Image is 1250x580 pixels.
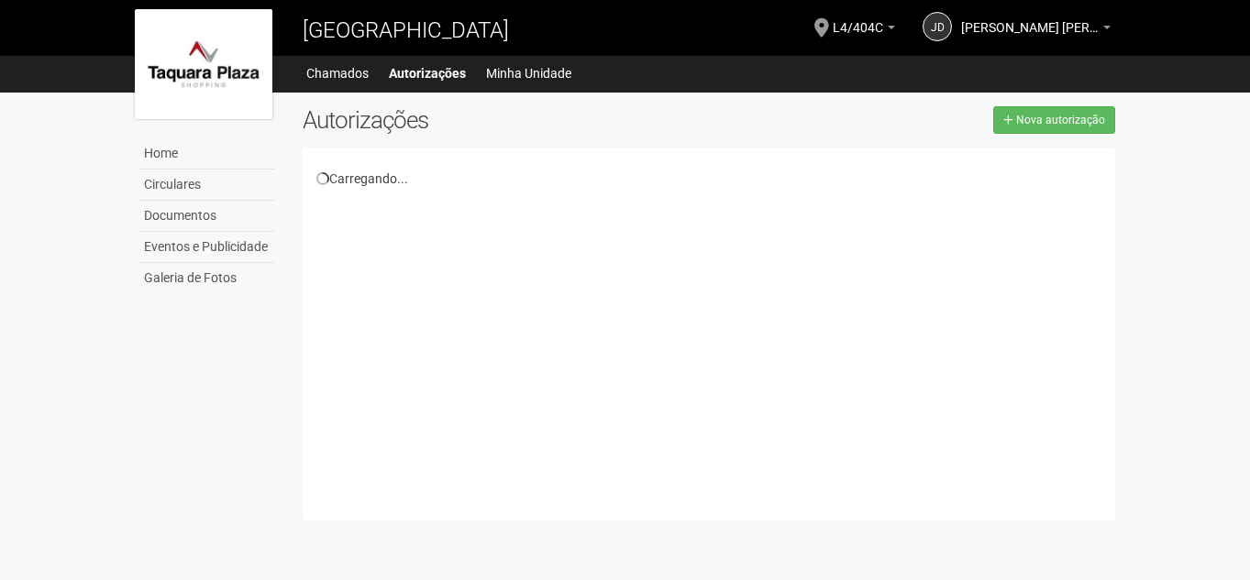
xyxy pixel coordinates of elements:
[303,17,509,43] span: [GEOGRAPHIC_DATA]
[1016,114,1105,126] span: Nova autorização
[993,106,1115,134] a: Nova autorização
[833,23,895,38] a: L4/404C
[139,170,275,201] a: Circulares
[306,60,369,86] a: Chamados
[316,170,1102,187] div: Carregando...
[833,3,883,35] span: L4/404C
[135,9,272,119] img: logo.jpg
[139,138,275,170] a: Home
[389,60,466,86] a: Autorizações
[923,12,952,41] a: jd
[139,263,275,293] a: Galeria de Fotos
[961,23,1111,38] a: [PERSON_NAME] [PERSON_NAME]
[303,106,695,134] h2: Autorizações
[139,232,275,263] a: Eventos e Publicidade
[961,3,1099,35] span: juliana de souza inocencio
[139,201,275,232] a: Documentos
[486,60,571,86] a: Minha Unidade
